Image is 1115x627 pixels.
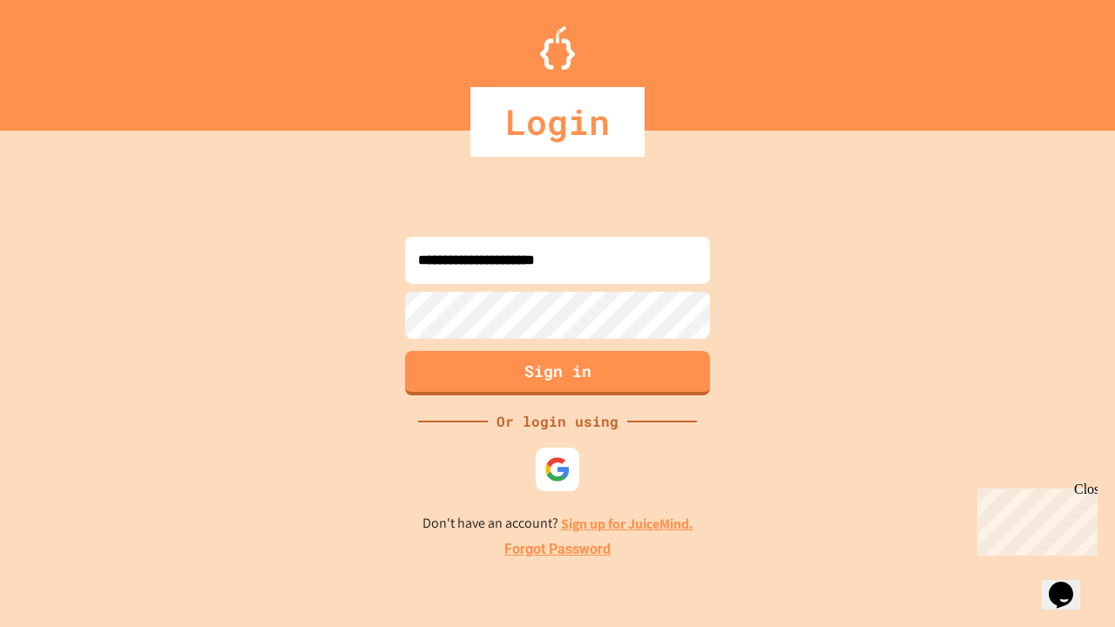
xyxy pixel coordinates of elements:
iframe: chat widget [1042,557,1098,610]
button: Sign in [405,351,710,395]
img: Logo.svg [540,26,575,70]
a: Sign up for JuiceMind. [561,515,693,533]
img: google-icon.svg [544,456,571,482]
div: Or login using [488,411,627,432]
div: Login [470,87,645,157]
a: Forgot Password [504,539,611,560]
div: Chat with us now!Close [7,7,120,111]
p: Don't have an account? [422,513,693,535]
iframe: chat widget [970,482,1098,556]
